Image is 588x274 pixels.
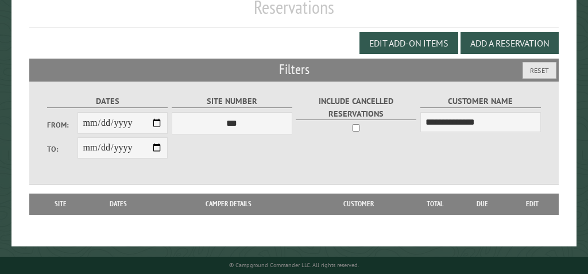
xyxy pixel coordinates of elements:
[412,194,458,214] th: Total
[86,194,152,214] th: Dates
[461,32,559,54] button: Add a Reservation
[29,59,559,80] h2: Filters
[420,95,541,108] label: Customer Name
[47,95,168,108] label: Dates
[458,194,507,214] th: Due
[523,62,556,79] button: Reset
[296,95,416,120] label: Include Cancelled Reservations
[47,119,78,130] label: From:
[305,194,412,214] th: Customer
[47,144,78,155] label: To:
[35,194,86,214] th: Site
[152,194,305,214] th: Camper Details
[229,261,359,269] small: © Campground Commander LLC. All rights reserved.
[506,194,559,214] th: Edit
[359,32,458,54] button: Edit Add-on Items
[172,95,292,108] label: Site Number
